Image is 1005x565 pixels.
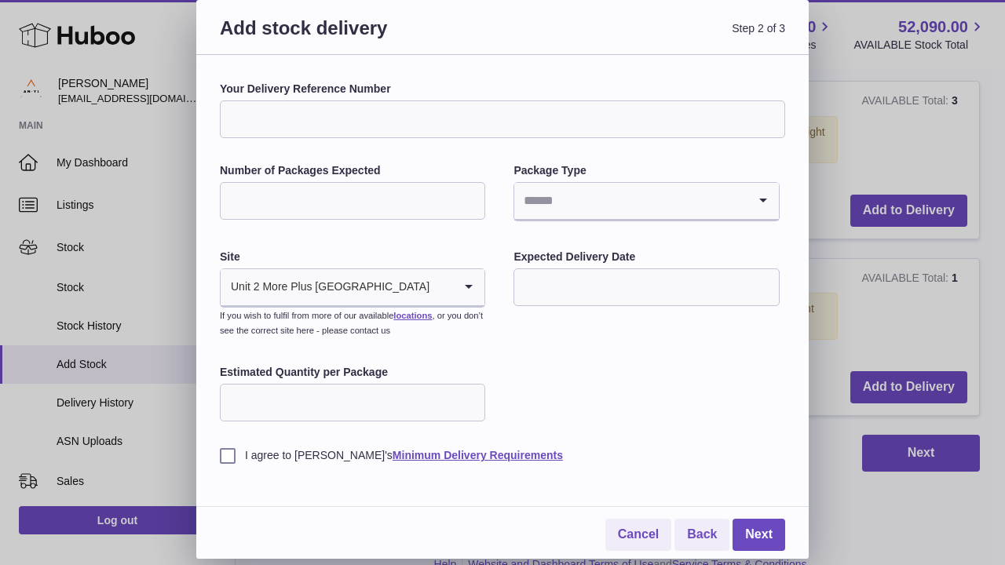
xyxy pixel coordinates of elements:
[605,519,671,551] a: Cancel
[502,16,785,59] span: Step 2 of 3
[220,163,485,178] label: Number of Packages Expected
[220,365,485,380] label: Estimated Quantity per Package
[674,519,729,551] a: Back
[220,448,785,463] label: I agree to [PERSON_NAME]'s
[393,311,432,320] a: locations
[221,269,430,305] span: Unit 2 More Plus [GEOGRAPHIC_DATA]
[220,311,483,335] small: If you wish to fulfil from more of our available , or you don’t see the correct site here - pleas...
[220,82,785,97] label: Your Delivery Reference Number
[513,163,779,178] label: Package Type
[514,183,747,219] input: Search for option
[221,269,484,307] div: Search for option
[220,250,485,264] label: Site
[513,250,779,264] label: Expected Delivery Date
[733,519,785,551] a: Next
[220,16,502,59] h3: Add stock delivery
[430,269,453,305] input: Search for option
[514,183,778,221] div: Search for option
[393,449,563,461] a: Minimum Delivery Requirements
